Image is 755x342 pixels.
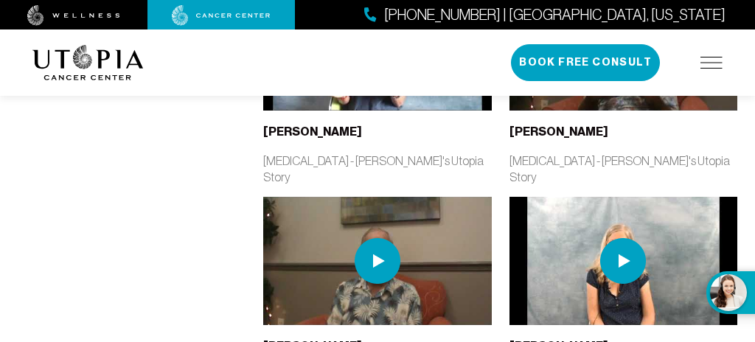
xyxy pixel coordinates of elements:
a: [PHONE_NUMBER] | [GEOGRAPHIC_DATA], [US_STATE] [364,4,726,26]
p: [MEDICAL_DATA] - [PERSON_NAME]'s Utopia Story [263,153,491,185]
img: thumbnail [509,197,737,325]
img: play icon [600,238,646,284]
img: wellness [27,5,120,26]
b: [PERSON_NAME] [263,125,362,139]
b: [PERSON_NAME] [509,125,608,139]
span: [PHONE_NUMBER] | [GEOGRAPHIC_DATA], [US_STATE] [384,4,726,26]
button: Book Free Consult [511,44,660,81]
img: cancer center [172,5,271,26]
p: [MEDICAL_DATA] - [PERSON_NAME]'s Utopia Story [509,153,737,185]
img: thumbnail [263,197,491,325]
img: icon-hamburger [700,57,723,69]
img: play icon [355,238,400,284]
img: logo [32,45,144,80]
